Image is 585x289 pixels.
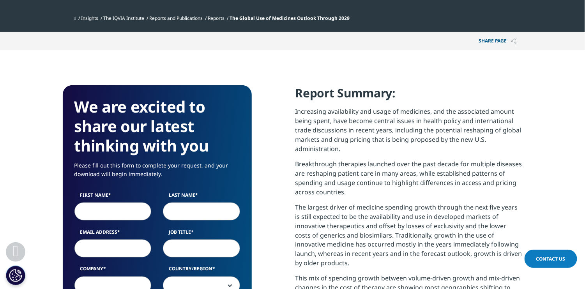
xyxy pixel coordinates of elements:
label: Email Address [74,229,152,240]
span: The Global Use of Medicines Outlook Through 2029 [230,15,350,21]
button: Cookie 設定 [6,266,25,285]
p: Please fill out this form to complete your request, and your download will begin immediately. [74,161,240,184]
p: Increasing availability and usage of medicines, and the associated amount being spent, have becom... [295,107,523,159]
p: The largest driver of medicine spending growth through the next five years is still expected to b... [295,203,523,274]
label: Company [74,266,152,277]
label: Job Title [163,229,240,240]
h3: We are excited to share our latest thinking with you [74,97,240,155]
label: First Name [74,192,152,203]
span: Contact Us [536,256,566,262]
img: Share PAGE [511,38,517,44]
p: Share PAGE [473,32,523,50]
label: Country/Region [163,266,240,277]
a: Contact Us [525,250,577,268]
label: Last Name [163,192,240,203]
a: Insights [81,15,98,21]
a: The IQVIA Institute [103,15,144,21]
button: Share PAGEShare PAGE [473,32,523,50]
p: Breakthrough therapies launched over the past decade for multiple diseases are reshaping patient ... [295,159,523,203]
a: Reports [208,15,224,21]
h4: Report Summary: [295,85,523,107]
a: Reports and Publications [149,15,203,21]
